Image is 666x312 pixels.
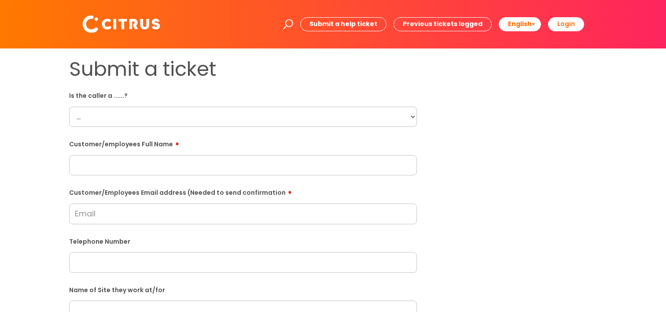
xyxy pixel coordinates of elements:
b: Login [557,19,575,28]
label: Customer/employees Full Name [69,137,417,148]
label: Customer/Employees Email address (Needed to send confirmation [69,186,417,197]
input: Email [69,204,417,224]
label: Telephone Number [69,236,417,245]
span: English [508,19,532,28]
label: Is the caller a ......? [69,90,417,100]
a: Previous tickets logged [394,17,492,31]
a: Submit a help ticket [300,17,386,31]
a: Login [548,17,584,31]
h1: Submit a ticket [69,57,417,81]
label: Name of Site they work at/for [69,285,417,294]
